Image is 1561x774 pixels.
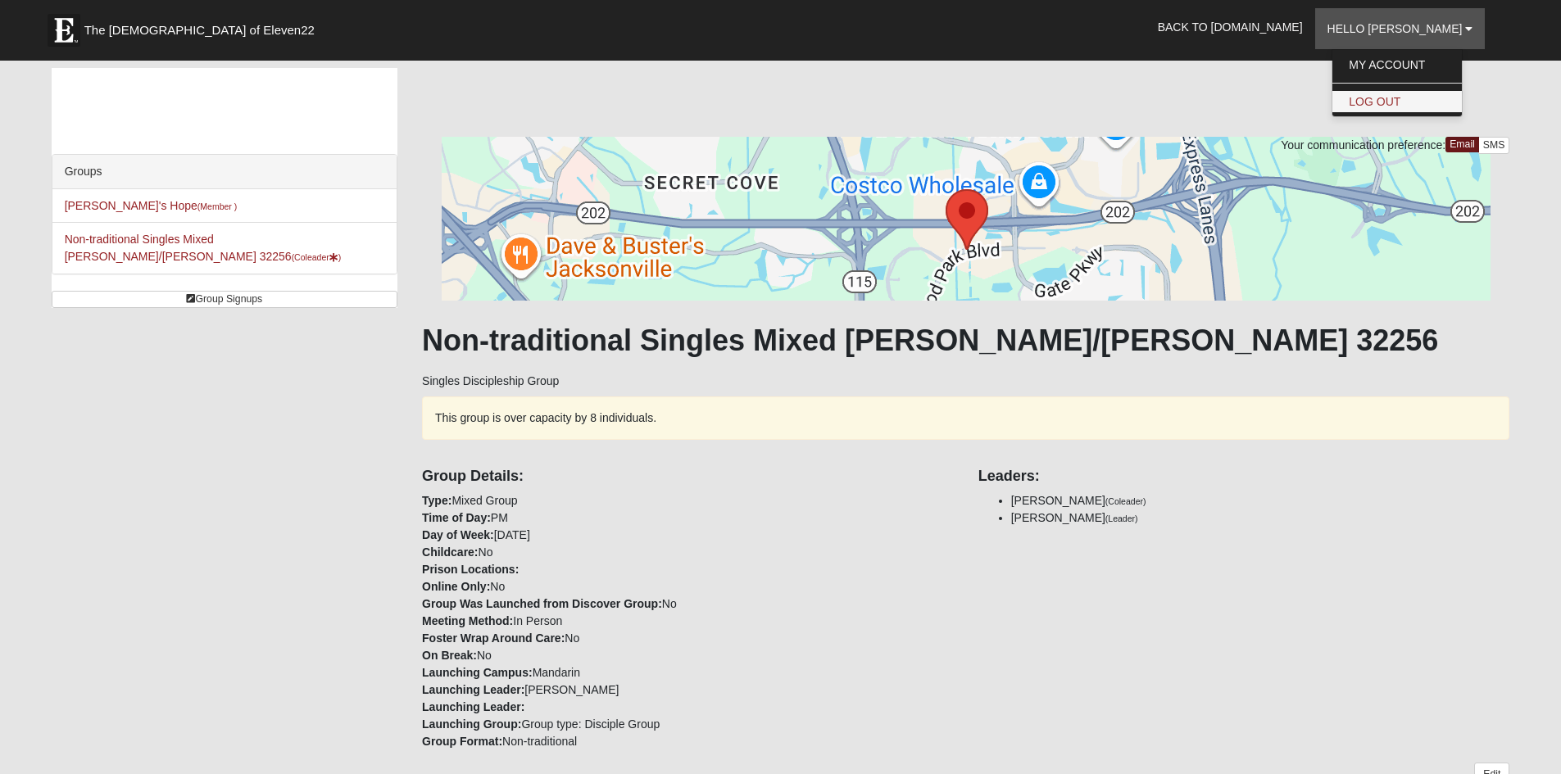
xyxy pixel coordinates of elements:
strong: Launching Group: [422,717,521,731]
strong: Meeting Method: [422,614,513,627]
li: [PERSON_NAME] [1011,492,1510,509]
small: (Coleader) [1105,496,1146,506]
strong: Day of Week: [422,528,494,541]
a: SMS [1478,137,1510,154]
strong: Group Was Launched from Discover Group: [422,597,662,610]
a: Email [1445,137,1479,152]
strong: Launching Leader: [422,683,524,696]
div: Mixed Group PM [DATE] No No No In Person No No Mandarin [PERSON_NAME] Group type: Disciple Group ... [410,456,966,750]
span: Your communication preference: [1281,138,1445,152]
strong: Online Only: [422,580,490,593]
li: [PERSON_NAME] [1011,509,1510,527]
span: Hello [PERSON_NAME] [1327,22,1463,35]
a: Back to [DOMAIN_NAME] [1146,7,1315,48]
a: Hello [PERSON_NAME] [1315,8,1486,49]
strong: Time of Day: [422,511,491,524]
a: Group Signups [52,291,397,308]
strong: On Break: [422,649,477,662]
div: This group is over capacity by 8 individuals. [422,396,1509,440]
img: Eleven22 logo [48,14,80,47]
small: (Coleader ) [292,252,342,262]
strong: Foster Wrap Around Care: [422,631,565,645]
a: Non-traditional Singles Mixed [PERSON_NAME]/[PERSON_NAME] 32256(Coleader) [65,233,342,263]
h1: Non-traditional Singles Mixed [PERSON_NAME]/[PERSON_NAME] 32256 [422,323,1509,358]
a: My Account [1332,54,1462,75]
strong: Prison Locations: [422,563,519,576]
a: Log Out [1332,91,1462,112]
h4: Leaders: [978,468,1510,486]
strong: Launching Leader: [422,700,524,713]
strong: Type: [422,494,452,507]
h4: Group Details: [422,468,954,486]
strong: Group Format: [422,735,502,748]
span: The [DEMOGRAPHIC_DATA] of Eleven22 [84,22,315,38]
strong: Childcare: [422,545,478,559]
a: The [DEMOGRAPHIC_DATA] of Eleven22 [39,6,367,47]
strong: Launching Campus: [422,666,533,679]
small: (Member ) [197,201,237,211]
a: [PERSON_NAME]'s Hope(Member ) [65,199,238,212]
small: (Leader) [1105,514,1138,523]
div: Groups [52,155,397,189]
